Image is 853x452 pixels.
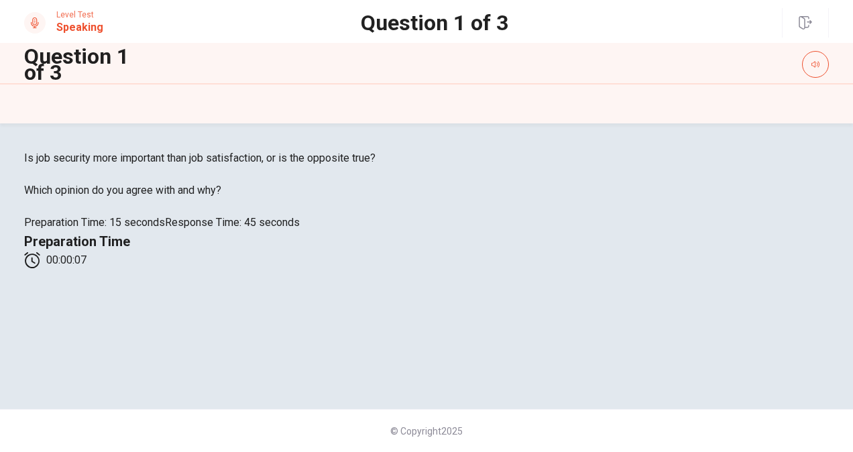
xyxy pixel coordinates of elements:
span: Response Time: 45 seconds [165,216,300,229]
span: Is job security more important than job satisfaction, or is the opposite true? [24,150,829,166]
span: Preparation Time [24,233,130,249]
h1: Speaking [56,19,103,36]
span: Level Test [56,10,103,19]
span: © Copyright 2025 [390,426,463,437]
span: Which opinion do you agree with and why? [24,182,829,199]
h1: Question 1 of 3 [361,15,508,31]
span: Preparation Time: 15 seconds [24,216,165,229]
h1: Question 1 of 3 [24,48,147,80]
span: 00:00:07 [46,252,87,268]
